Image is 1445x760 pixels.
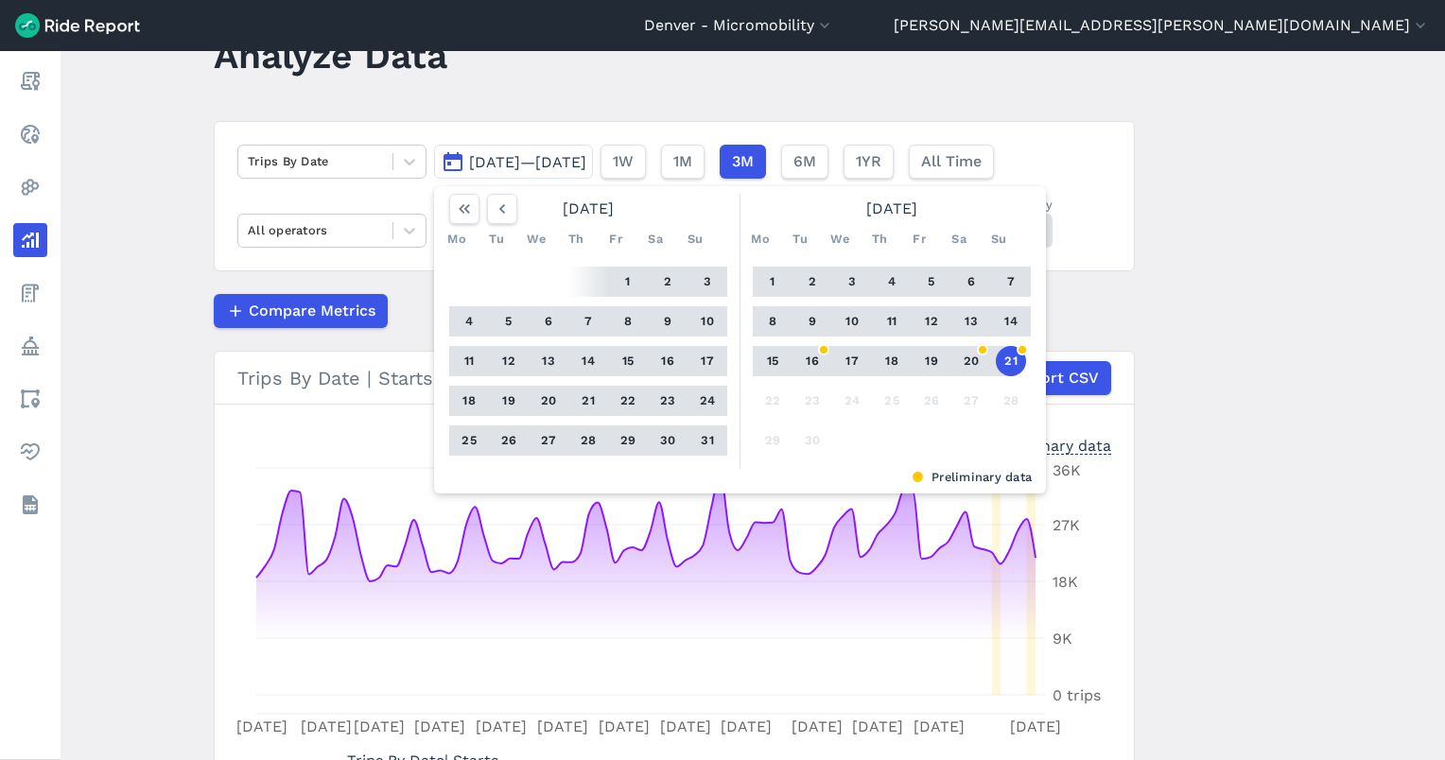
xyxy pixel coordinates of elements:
[494,346,524,376] button: 12
[573,386,603,416] button: 21
[653,386,683,416] button: 23
[533,386,564,416] button: 20
[573,306,603,337] button: 7
[434,145,593,179] button: [DATE]—[DATE]
[837,267,867,297] button: 3
[852,717,903,735] tspan: [DATE]
[533,306,564,337] button: 6
[877,267,907,297] button: 4
[13,223,47,257] a: Analyze
[732,150,754,173] span: 3M
[856,150,881,173] span: 1YR
[13,382,47,416] a: Areas
[894,14,1430,37] button: [PERSON_NAME][EMAIL_ADDRESS][PERSON_NAME][DOMAIN_NAME]
[613,425,643,456] button: 29
[864,224,895,254] div: Th
[214,294,388,328] button: Compare Metrics
[653,346,683,376] button: 16
[13,117,47,151] a: Realtime
[442,224,472,254] div: Mo
[797,425,827,456] button: 30
[956,386,986,416] button: 27
[214,29,447,81] h1: Analyze Data
[757,306,788,337] button: 8
[944,224,974,254] div: Sa
[720,145,766,179] button: 3M
[454,425,484,456] button: 25
[837,386,867,416] button: 24
[249,300,375,322] span: Compare Metrics
[781,145,828,179] button: 6M
[877,306,907,337] button: 11
[613,386,643,416] button: 22
[785,224,815,254] div: Tu
[837,306,867,337] button: 10
[613,150,634,173] span: 1W
[673,150,692,173] span: 1M
[990,435,1111,455] div: Preliminary data
[13,170,47,204] a: Heatmaps
[1053,516,1080,534] tspan: 27K
[354,717,405,735] tspan: [DATE]
[533,425,564,456] button: 27
[692,425,722,456] button: 31
[1014,367,1099,389] span: Export CSV
[494,306,524,337] button: 5
[797,386,827,416] button: 23
[1010,717,1061,735] tspan: [DATE]
[653,425,683,456] button: 30
[792,717,843,735] tspan: [DATE]
[956,346,986,376] button: 20
[237,361,1111,395] div: Trips By Date | Starts
[797,306,827,337] button: 9
[469,153,586,171] span: [DATE]—[DATE]
[13,435,47,469] a: Health
[613,346,643,376] button: 15
[757,386,788,416] button: 22
[537,717,588,735] tspan: [DATE]
[561,224,591,254] div: Th
[1053,573,1078,591] tspan: 18K
[909,145,994,179] button: All Time
[914,717,965,735] tspan: [DATE]
[956,267,986,297] button: 6
[825,224,855,254] div: We
[301,717,352,735] tspan: [DATE]
[692,346,722,376] button: 17
[599,717,650,735] tspan: [DATE]
[533,346,564,376] button: 13
[613,267,643,297] button: 1
[481,224,512,254] div: Tu
[573,425,603,456] button: 28
[644,14,834,37] button: Denver - Micromobility
[996,267,1026,297] button: 7
[844,145,894,179] button: 1YR
[15,13,140,38] img: Ride Report
[454,386,484,416] button: 18
[797,346,827,376] button: 16
[442,194,735,224] div: [DATE]
[797,267,827,297] button: 2
[494,425,524,456] button: 26
[692,267,722,297] button: 3
[414,717,465,735] tspan: [DATE]
[653,306,683,337] button: 9
[745,194,1038,224] div: [DATE]
[13,488,47,522] a: Datasets
[692,306,722,337] button: 10
[757,346,788,376] button: 15
[996,346,1026,376] button: 21
[745,224,775,254] div: Mo
[757,425,788,456] button: 29
[13,329,47,363] a: Policy
[1053,461,1081,479] tspan: 36K
[721,717,772,735] tspan: [DATE]
[454,306,484,337] button: 4
[661,145,705,179] button: 1M
[984,224,1014,254] div: Su
[904,224,934,254] div: Fr
[837,346,867,376] button: 17
[1053,686,1101,704] tspan: 0 trips
[877,386,907,416] button: 25
[757,267,788,297] button: 1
